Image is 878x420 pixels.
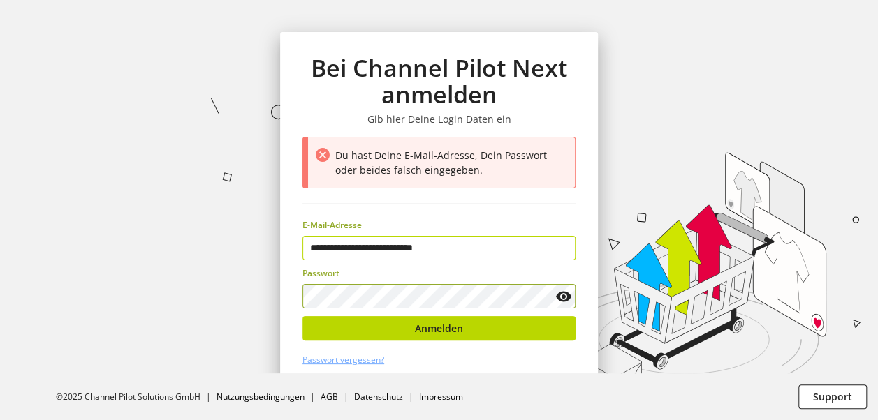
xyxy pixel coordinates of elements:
[419,391,463,403] a: Impressum
[56,391,217,403] li: ©2025 Channel Pilot Solutions GmbH
[302,354,384,366] a: Passwort vergessen?
[813,389,852,404] span: Support
[302,316,576,340] button: Anmelden
[415,321,463,336] span: Anmelden
[302,219,362,231] span: E-Mail-Adresse
[302,267,339,279] span: Passwort
[302,113,576,126] h3: Gib hier Deine Login Daten ein
[354,391,403,403] a: Datenschutz
[321,391,338,403] a: AGB
[217,391,305,403] a: Nutzungsbedingungen
[302,54,576,108] h1: Bei Channel Pilot Next anmelden
[335,148,569,177] div: Du hast Deine E-Mail-Adresse, Dein Passwort oder beides falsch eingegeben.
[798,384,867,409] button: Support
